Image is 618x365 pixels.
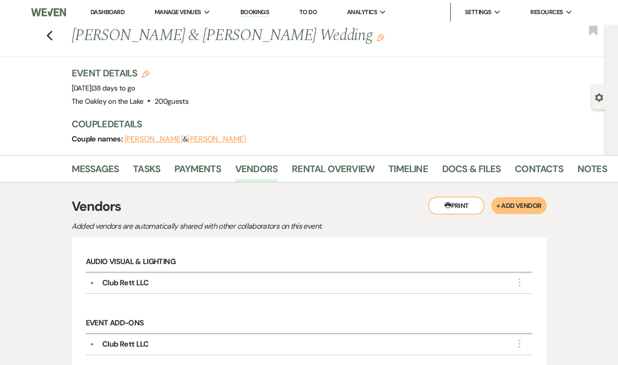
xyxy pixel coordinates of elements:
span: The Oakley on the Lake [72,97,144,106]
h3: Vendors [72,197,547,216]
button: Print [428,197,485,215]
h6: Event Add-Ons [86,314,533,334]
span: [DATE] [72,83,135,93]
span: Resources [530,8,563,17]
a: Payments [174,161,221,182]
p: Added vendors are automatically shared with other collaborators on this event. [72,220,402,232]
img: Weven Logo [31,2,66,22]
a: Docs & Files [442,161,501,182]
h6: Audio Visual & Lighting [86,252,533,273]
div: Club Rett LLC [102,277,149,289]
a: To Do [299,8,317,16]
a: Dashboard [91,8,124,16]
button: + Add Vendor [491,197,546,214]
span: Manage Venues [155,8,201,17]
a: Timeline [388,161,428,182]
span: Couple names: [72,134,124,144]
a: Contacts [515,161,563,182]
a: Tasks [133,161,160,182]
h3: Event Details [72,66,189,80]
button: [PERSON_NAME] [124,135,183,143]
a: Bookings [240,8,270,17]
span: & [124,134,246,144]
a: Notes [577,161,607,182]
button: Open lead details [595,92,603,101]
span: 38 days to go [93,83,135,93]
span: | [91,83,135,93]
div: Club Rett LLC [102,339,149,350]
a: Rental Overview [292,161,374,182]
h3: Couple Details [72,117,597,131]
button: ▼ [87,281,98,285]
h1: [PERSON_NAME] & [PERSON_NAME] Wedding [72,25,494,47]
button: ▼ [87,342,98,347]
a: Messages [72,161,119,182]
button: Edit [377,33,384,41]
button: [PERSON_NAME] [188,135,246,143]
span: Analytics [347,8,377,17]
span: Settings [465,8,492,17]
a: Vendors [235,161,278,182]
span: 200 guests [155,97,189,106]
